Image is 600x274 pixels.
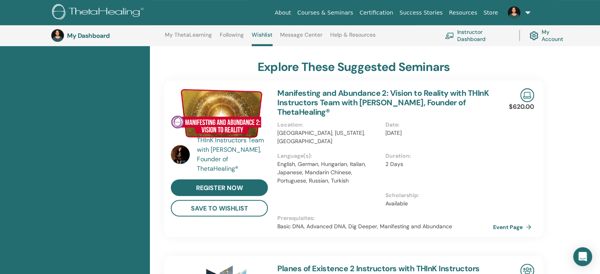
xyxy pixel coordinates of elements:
img: default.jpg [171,145,190,164]
a: My Account [529,27,571,44]
a: My ThetaLearning [165,32,212,44]
p: [GEOGRAPHIC_DATA], [US_STATE], [GEOGRAPHIC_DATA] [277,129,380,145]
p: Date : [385,121,488,129]
a: Manifesting and Abundance 2: Vision to Reality with THInK Instructors Team with [PERSON_NAME], Fo... [277,88,489,117]
p: $620.00 [509,102,534,112]
p: Basic DNA, Advanced DNA, Dig Deeper, Manifesting and Abundance [277,222,493,231]
p: Duration : [385,152,488,160]
p: 2 Days [385,160,488,168]
a: About [271,6,294,20]
div: Open Intercom Messenger [573,247,592,266]
a: Certification [356,6,396,20]
p: Location : [277,121,380,129]
a: Message Center [280,32,322,44]
span: register now [196,184,243,192]
p: Prerequisites : [277,214,493,222]
a: register now [171,179,268,196]
img: default.jpg [51,29,64,42]
a: Event Page [493,221,535,233]
img: logo.png [52,4,146,22]
button: save to wishlist [171,200,268,216]
p: Scholarship : [385,191,488,199]
h3: explore these suggested seminars [258,60,450,74]
img: default.jpg [508,6,520,19]
p: English, German, Hungarian, Italian, Japanese, Mandarin Chinese, Portuguese, Russian, Turkish [277,160,380,185]
img: Manifesting and Abundance 2: Vision to Reality [171,88,268,138]
a: Following [220,32,244,44]
a: Resources [446,6,480,20]
a: Wishlist [252,32,273,46]
a: Instructor Dashboard [445,27,510,44]
a: THInK Instructors Team with [PERSON_NAME], Founder of ThetaHealing® [197,136,270,173]
h3: My Dashboard [67,32,146,39]
a: Courses & Seminars [294,6,357,20]
img: Live Online Seminar [520,88,534,102]
a: Help & Resources [330,32,376,44]
p: Available [385,199,488,208]
img: cog.svg [529,29,538,42]
img: chalkboard-teacher.svg [445,32,454,39]
a: Success Stories [396,6,446,20]
p: Language(s) : [277,152,380,160]
p: [DATE] [385,129,488,137]
a: Store [480,6,501,20]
